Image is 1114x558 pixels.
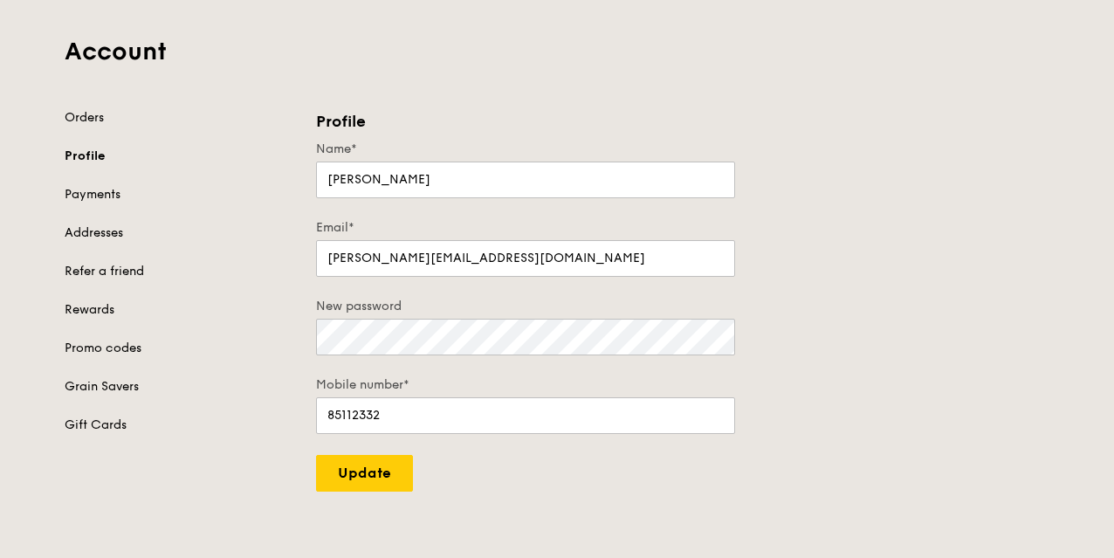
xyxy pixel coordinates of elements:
a: Gift Cards [65,417,295,434]
a: Profile [65,148,295,165]
label: Mobile number* [316,376,735,394]
a: Refer a friend [65,263,295,280]
label: New password [316,298,735,315]
a: Addresses [65,224,295,242]
h3: Profile [316,109,735,134]
a: Orders [65,109,295,127]
a: Grain Savers [65,378,295,396]
a: Promo codes [65,340,295,357]
input: Update [316,455,413,492]
label: Name* [316,141,735,158]
h1: Account [65,36,1049,67]
a: Payments [65,186,295,203]
label: Email* [316,219,735,237]
a: Rewards [65,301,295,319]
